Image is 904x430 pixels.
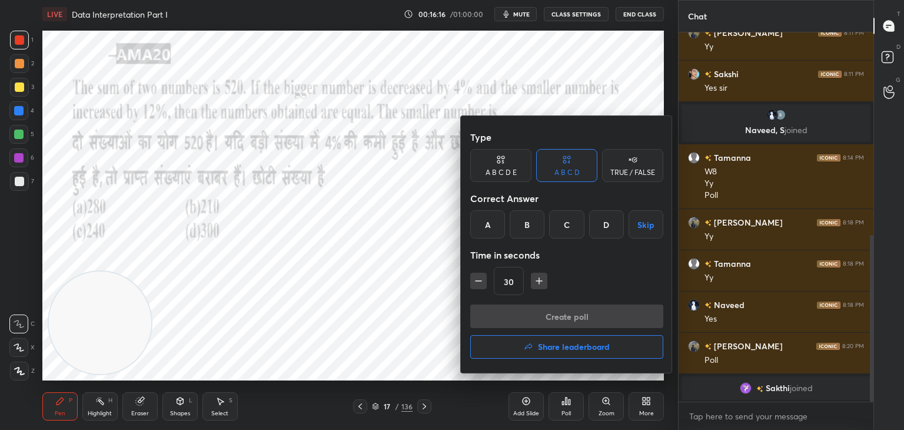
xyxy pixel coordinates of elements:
button: Skip [629,210,663,239]
div: Type [470,125,663,149]
div: TRUE / FALSE [610,169,655,176]
div: B [510,210,544,239]
div: Time in seconds [470,243,663,267]
div: A [470,210,505,239]
div: A B C D [554,169,580,176]
div: C [549,210,584,239]
div: D [589,210,624,239]
div: Correct Answer [470,187,663,210]
h4: Share leaderboard [538,343,610,351]
button: Share leaderboard [470,335,663,359]
div: A B C D E [486,169,517,176]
